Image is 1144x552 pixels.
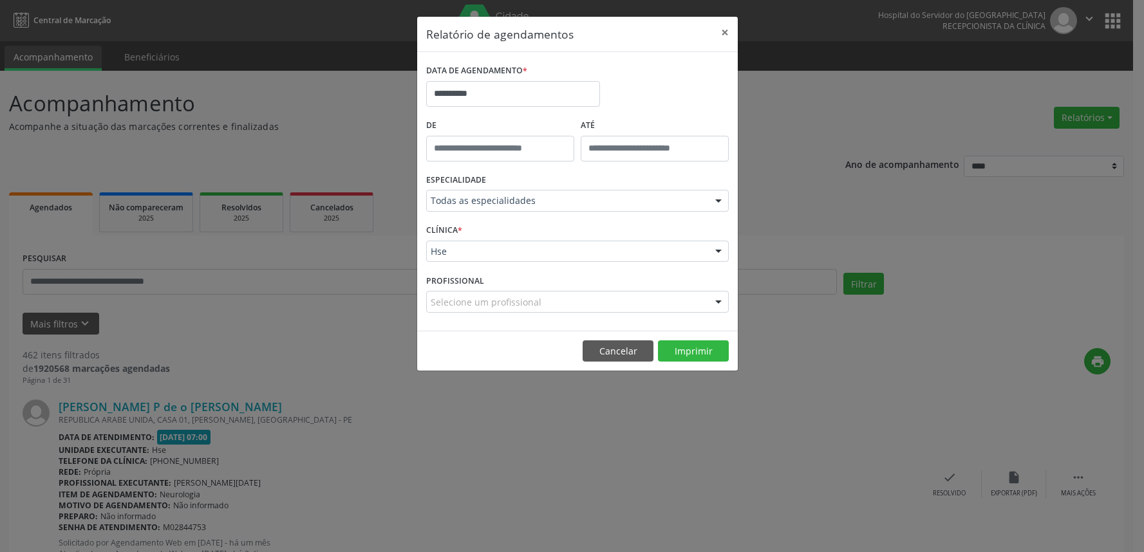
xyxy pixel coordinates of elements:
[658,340,729,362] button: Imprimir
[431,245,702,258] span: Hse
[583,340,653,362] button: Cancelar
[431,194,702,207] span: Todas as especialidades
[581,116,729,136] label: ATÉ
[426,26,574,42] h5: Relatório de agendamentos
[431,295,541,309] span: Selecione um profissional
[426,61,527,81] label: DATA DE AGENDAMENTO
[426,271,484,291] label: PROFISSIONAL
[426,116,574,136] label: De
[426,221,462,241] label: CLÍNICA
[712,17,738,48] button: Close
[426,170,486,190] label: ESPECIALIDADE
